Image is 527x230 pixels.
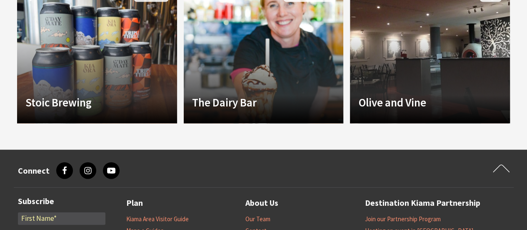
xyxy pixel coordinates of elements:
a: About Us [245,196,278,210]
h3: Connect [18,166,50,176]
h4: Olive and Vine [358,96,477,109]
h3: Subscribe [18,196,105,206]
h4: Stoic Brewing [25,96,145,109]
a: Destination Kiama Partnership [365,196,480,210]
a: Plan [126,196,143,210]
a: Kiama Area Visitor Guide [126,215,189,223]
a: Join our Partnership Program [365,215,441,223]
a: Our Team [245,215,270,223]
h4: The Dairy Bar [192,96,311,109]
input: First Name* [18,212,105,225]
